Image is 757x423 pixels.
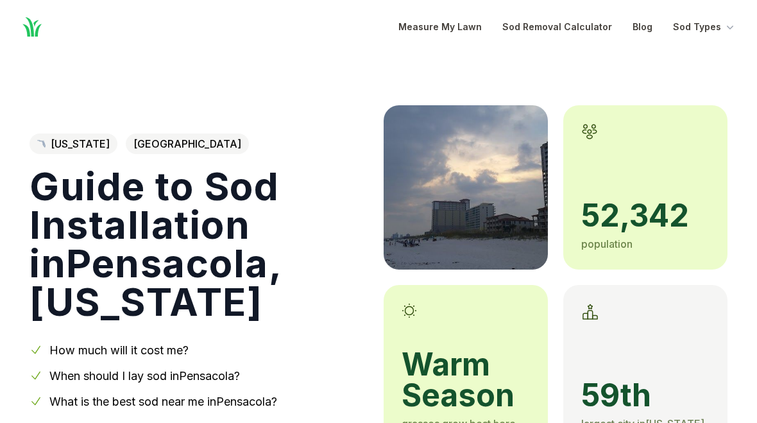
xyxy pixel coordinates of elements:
img: A picture of Pensacola [384,105,548,270]
button: Sod Types [673,19,736,35]
span: [GEOGRAPHIC_DATA] [126,134,249,154]
a: When should I lay sod inPensacola? [49,369,240,383]
a: What is the best sod near me inPensacola? [49,395,277,408]
a: How much will it cost me? [49,343,189,357]
img: Florida state outline [37,140,46,148]
a: [US_STATE] [30,134,117,154]
a: Sod Removal Calculator [502,19,612,35]
a: Blog [633,19,652,35]
span: warm season [402,349,530,411]
span: 52,342 [581,200,710,231]
a: Measure My Lawn [398,19,482,35]
span: population [581,237,633,250]
span: 59th [581,380,710,411]
h1: Guide to Sod Installation in Pensacola , [US_STATE] [30,167,363,321]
